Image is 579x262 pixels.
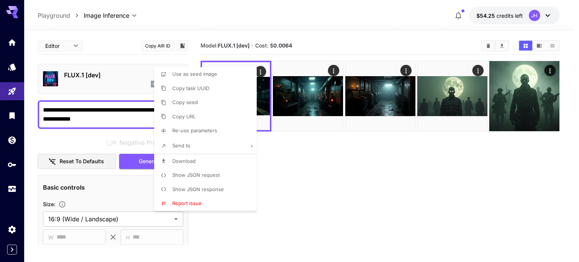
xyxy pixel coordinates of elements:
span: Download [172,158,196,164]
span: Use as seed image [172,71,217,77]
span: Send to [172,142,190,149]
span: Show JSON response [172,186,224,192]
span: Re-use parameters [172,127,217,133]
span: Show JSON request [172,172,220,178]
span: Report issue [172,200,202,206]
span: Copy task UUID [172,85,209,91]
span: Copy seed [172,99,198,105]
span: Copy URL [172,113,196,120]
